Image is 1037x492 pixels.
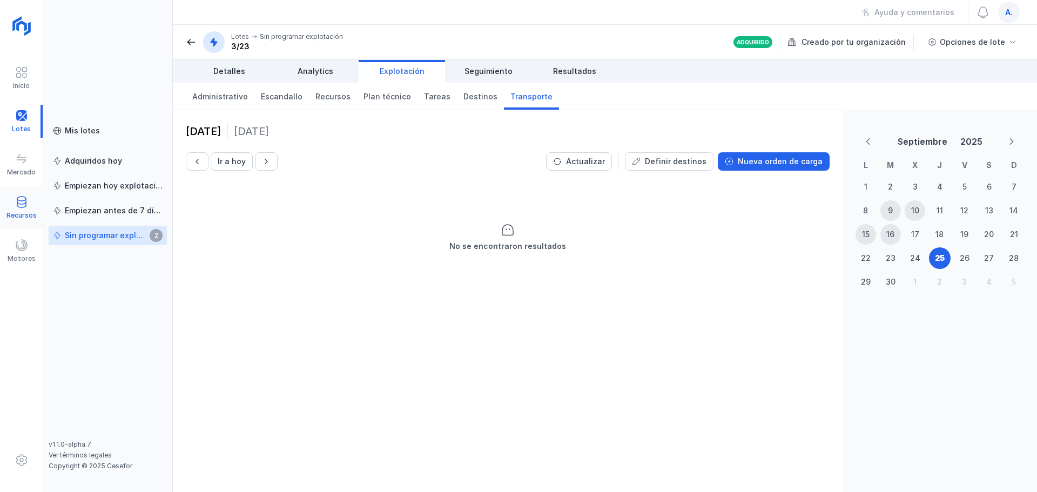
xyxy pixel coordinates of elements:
[213,66,245,77] span: Detalles
[937,277,942,287] div: 2
[863,205,868,216] div: 8
[977,223,1002,246] td: 20
[878,199,903,223] td: 9
[254,83,309,110] a: Escandallo
[211,152,253,171] button: Ir a hoy
[234,124,269,139] div: [DATE]
[1001,270,1026,294] td: 5
[940,37,1005,48] div: Opciones de lote
[878,175,903,199] td: 2
[927,199,952,223] td: 11
[380,66,425,77] span: Explotación
[927,270,952,294] td: 2
[49,176,167,196] a: Empiezan hoy explotación
[8,254,36,263] div: Motores
[1001,175,1026,199] td: 7
[878,270,903,294] td: 30
[854,3,961,22] button: Ayuda y comentarios
[903,175,927,199] td: 3
[1012,181,1016,192] div: 7
[952,199,977,223] td: 12
[987,181,992,192] div: 6
[1001,133,1022,150] button: Next Month
[887,160,894,170] span: M
[49,226,167,245] a: Sin programar explotación2
[935,253,945,264] div: 25
[231,32,249,41] div: Lotes
[952,270,977,294] td: 3
[718,152,830,171] button: Nueva orden de carga
[218,156,246,167] div: Ir a hoy
[504,83,559,110] a: Transporte
[65,205,163,216] div: Empiezan antes de 7 días
[911,205,919,216] div: 10
[546,152,612,171] button: Actualizar
[986,160,992,170] span: S
[861,253,871,264] div: 22
[864,160,868,170] span: L
[903,199,927,223] td: 10
[913,181,918,192] div: 3
[464,66,513,77] span: Seguimiento
[986,277,992,287] div: 4
[1001,246,1026,270] td: 28
[298,66,333,77] span: Analytics
[418,83,457,110] a: Tareas
[977,270,1002,294] td: 4
[65,125,100,136] div: Mis lotes
[878,246,903,270] td: 23
[13,82,30,90] div: Inicio
[49,201,167,220] a: Empiezan antes de 7 días
[186,60,272,83] a: Detalles
[886,277,895,287] div: 30
[357,83,418,110] a: Plan técnico
[309,83,357,110] a: Recursos
[853,270,878,294] td: 29
[962,277,967,287] div: 3
[1001,199,1026,223] td: 14
[927,246,952,270] td: 25
[150,229,163,242] span: 2
[359,60,445,83] a: Explotación
[952,175,977,199] td: 5
[927,175,952,199] td: 4
[1009,253,1019,264] div: 28
[913,277,917,287] div: 1
[261,91,302,102] span: Escandallo
[886,253,895,264] div: 23
[858,133,878,150] button: Previous Month
[977,199,1002,223] td: 13
[6,211,37,220] div: Recursos
[186,124,221,139] div: [DATE]
[49,151,167,171] a: Adquiridos hoy
[912,160,918,170] span: X
[935,229,944,240] div: 18
[315,91,351,102] span: Recursos
[952,246,977,270] td: 26
[952,223,977,246] td: 19
[463,91,497,102] span: Destinos
[625,152,713,171] button: Definir destinos
[738,156,823,167] div: Nueva orden de carga
[853,175,878,199] td: 1
[853,223,878,246] td: 15
[862,229,870,240] div: 15
[737,38,769,46] div: Adquirido
[874,7,954,18] div: Ayuda y comentarios
[861,277,871,287] div: 29
[962,160,967,170] span: V
[849,123,1031,298] div: Choose Date
[445,60,531,83] a: Seguimiento
[985,205,993,216] div: 13
[1009,205,1018,216] div: 14
[977,175,1002,199] td: 6
[937,205,943,216] div: 11
[424,91,450,102] span: Tareas
[903,246,927,270] td: 24
[49,462,167,470] div: Copyright © 2025 Cesefor
[1011,160,1017,170] span: D
[65,230,146,241] div: Sin programar explotación
[903,223,927,246] td: 17
[1010,229,1018,240] div: 21
[984,229,994,240] div: 20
